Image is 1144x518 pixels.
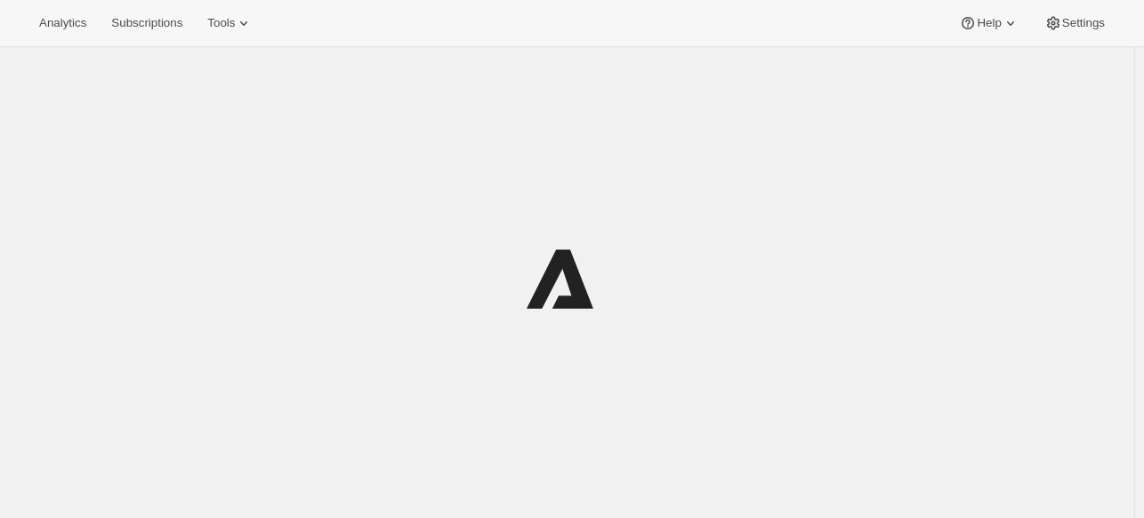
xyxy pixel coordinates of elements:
button: Help [948,11,1029,36]
span: Analytics [39,16,86,30]
button: Subscriptions [101,11,193,36]
span: Subscriptions [111,16,182,30]
button: Analytics [28,11,97,36]
button: Tools [197,11,263,36]
span: Settings [1062,16,1105,30]
span: Tools [207,16,235,30]
button: Settings [1034,11,1116,36]
span: Help [977,16,1001,30]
